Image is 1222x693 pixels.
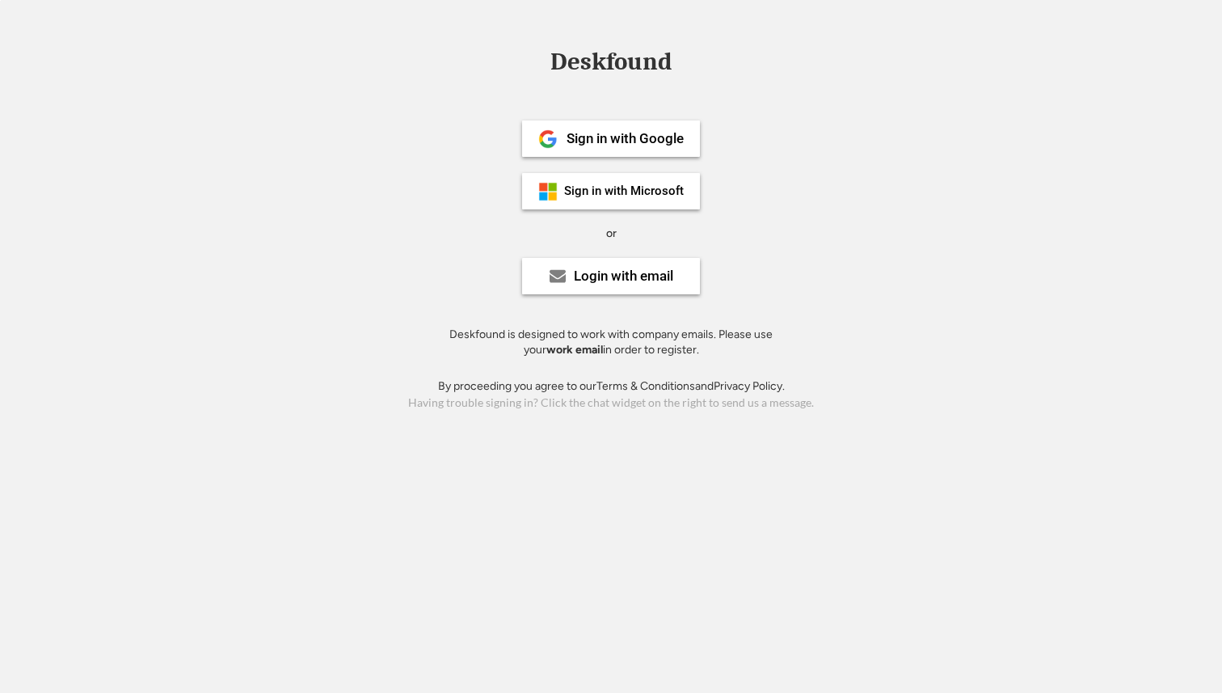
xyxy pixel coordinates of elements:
[538,182,558,201] img: ms-symbollockup_mssymbol_19.png
[564,185,684,197] div: Sign in with Microsoft
[596,379,695,393] a: Terms & Conditions
[538,129,558,149] img: 1024px-Google__G__Logo.svg.png
[542,49,680,74] div: Deskfound
[429,327,793,358] div: Deskfound is designed to work with company emails. Please use your in order to register.
[574,269,673,283] div: Login with email
[546,343,603,357] strong: work email
[567,132,684,146] div: Sign in with Google
[714,379,785,393] a: Privacy Policy.
[438,378,785,395] div: By proceeding you agree to our and
[606,226,617,242] div: or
